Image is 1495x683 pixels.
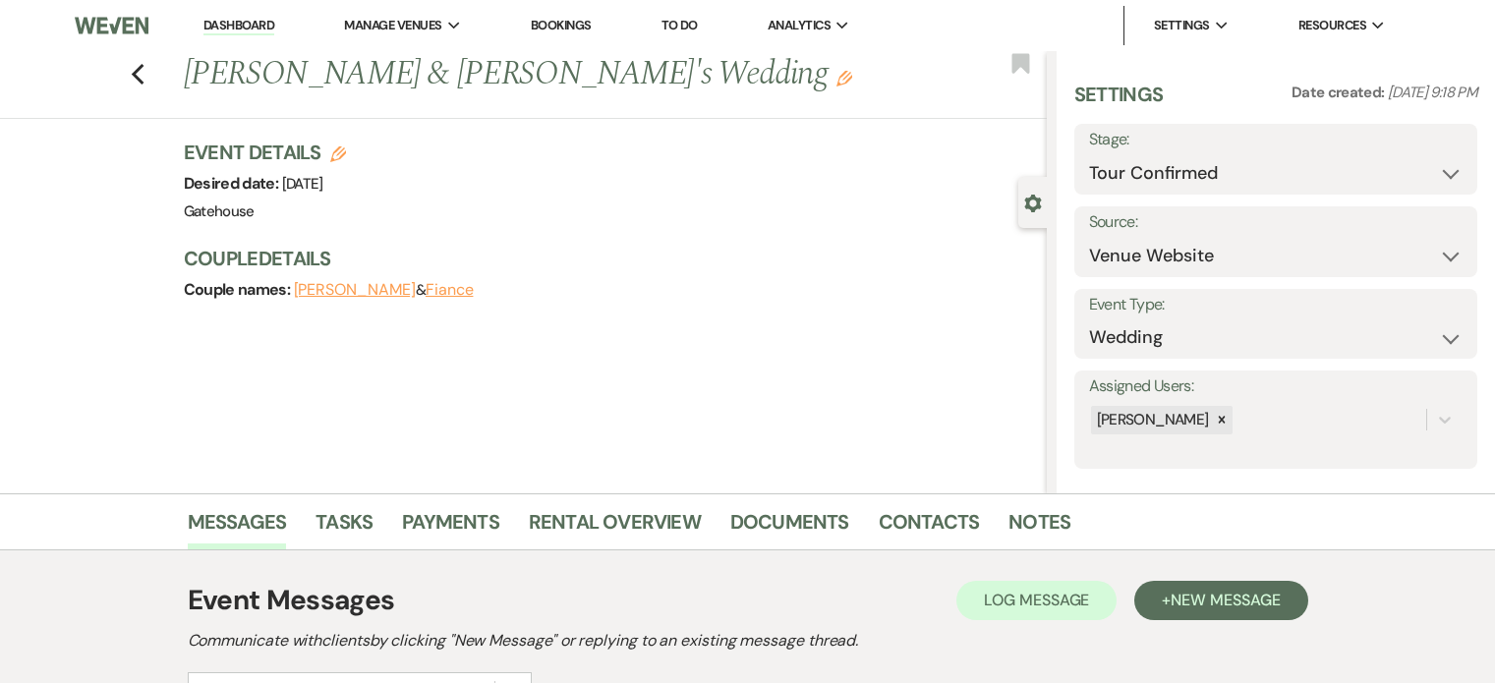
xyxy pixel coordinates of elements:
span: Settings [1154,16,1210,35]
h3: Couple Details [184,245,1027,272]
button: +New Message [1134,581,1307,620]
a: Tasks [316,506,373,549]
span: Couple names: [184,279,294,300]
h2: Communicate with clients by clicking "New Message" or replying to an existing message thread. [188,629,1308,653]
h1: Event Messages [188,580,395,621]
span: Analytics [768,16,831,35]
label: Event Type: [1089,291,1463,319]
span: Date created: [1292,83,1388,102]
div: [PERSON_NAME] [1091,406,1212,434]
a: Dashboard [203,17,274,35]
a: Rental Overview [529,506,701,549]
h1: [PERSON_NAME] & [PERSON_NAME]'s Wedding [184,51,867,98]
a: Contacts [879,506,980,549]
button: Close lead details [1024,193,1042,211]
a: Bookings [531,17,592,33]
label: Stage: [1089,126,1463,154]
span: Log Message [984,590,1089,610]
span: Gatehouse [184,201,255,221]
a: To Do [661,17,698,33]
span: & [294,280,474,300]
a: Notes [1008,506,1070,549]
button: Log Message [956,581,1117,620]
button: [PERSON_NAME] [294,282,416,298]
span: Desired date: [184,173,282,194]
span: [DATE] [282,174,323,194]
span: New Message [1171,590,1280,610]
label: Assigned Users: [1089,372,1463,401]
h3: Event Details [184,139,347,166]
a: Payments [402,506,499,549]
span: Manage Venues [344,16,441,35]
h3: Settings [1074,81,1164,124]
button: Fiance [426,282,474,298]
a: Documents [730,506,849,549]
img: Weven Logo [75,5,148,46]
span: [DATE] 9:18 PM [1388,83,1477,102]
button: Edit [836,69,852,86]
a: Messages [188,506,287,549]
label: Source: [1089,208,1463,237]
span: Resources [1298,16,1366,35]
